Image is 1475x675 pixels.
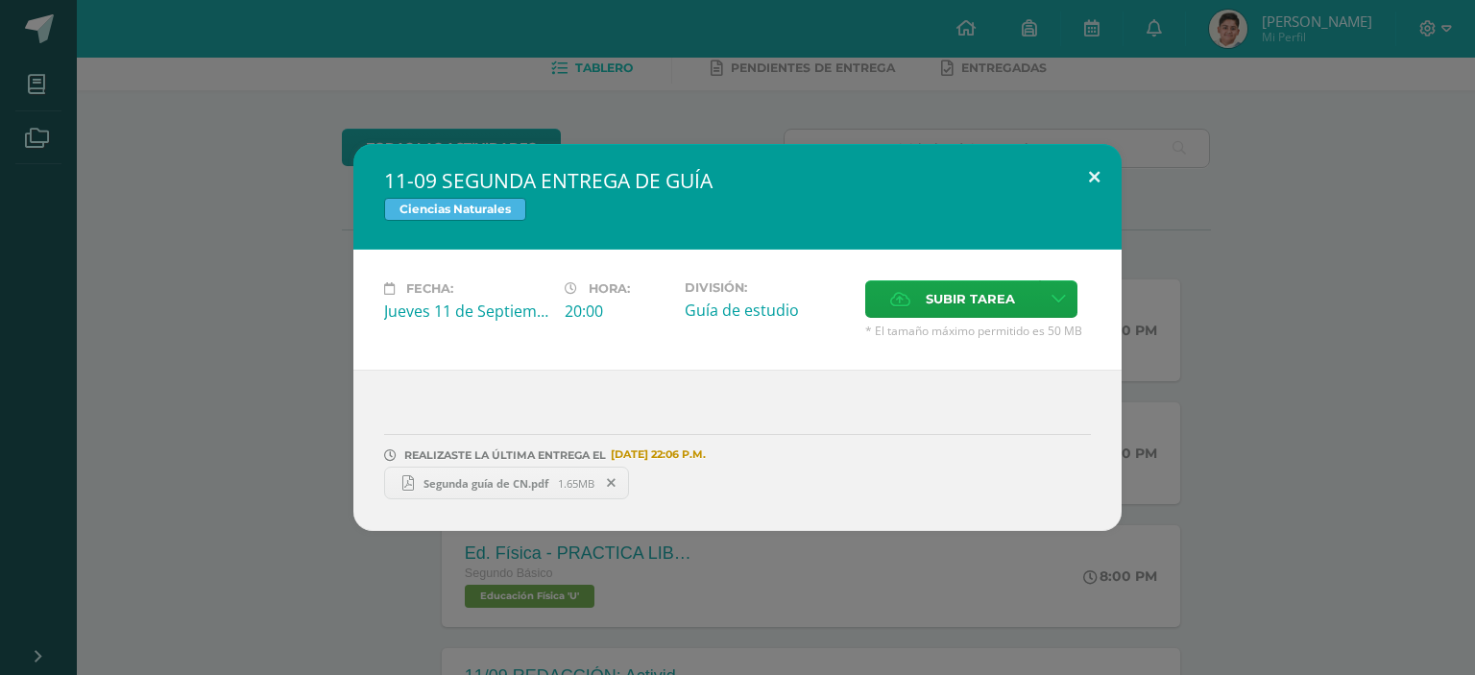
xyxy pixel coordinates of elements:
div: 20:00 [565,301,669,322]
div: Jueves 11 de Septiembre [384,301,549,322]
span: 1.65MB [558,476,594,491]
span: Remover entrega [595,472,628,494]
div: Guía de estudio [685,300,850,321]
span: Segunda guía de CN.pdf [414,476,558,491]
label: División: [685,280,850,295]
h2: 11-09 SEGUNDA ENTREGA DE GUÍA [384,167,1091,194]
span: Hora: [589,281,630,296]
span: Fecha: [406,281,453,296]
span: REALIZASTE LA ÚLTIMA ENTREGA EL [404,448,606,462]
span: * El tamaño máximo permitido es 50 MB [865,323,1091,339]
a: Segunda guía de CN.pdf 1.65MB [384,467,629,499]
span: [DATE] 22:06 P.M. [606,454,706,455]
button: Close (Esc) [1067,144,1122,209]
span: Ciencias Naturales [384,198,526,221]
span: Subir tarea [926,281,1015,317]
